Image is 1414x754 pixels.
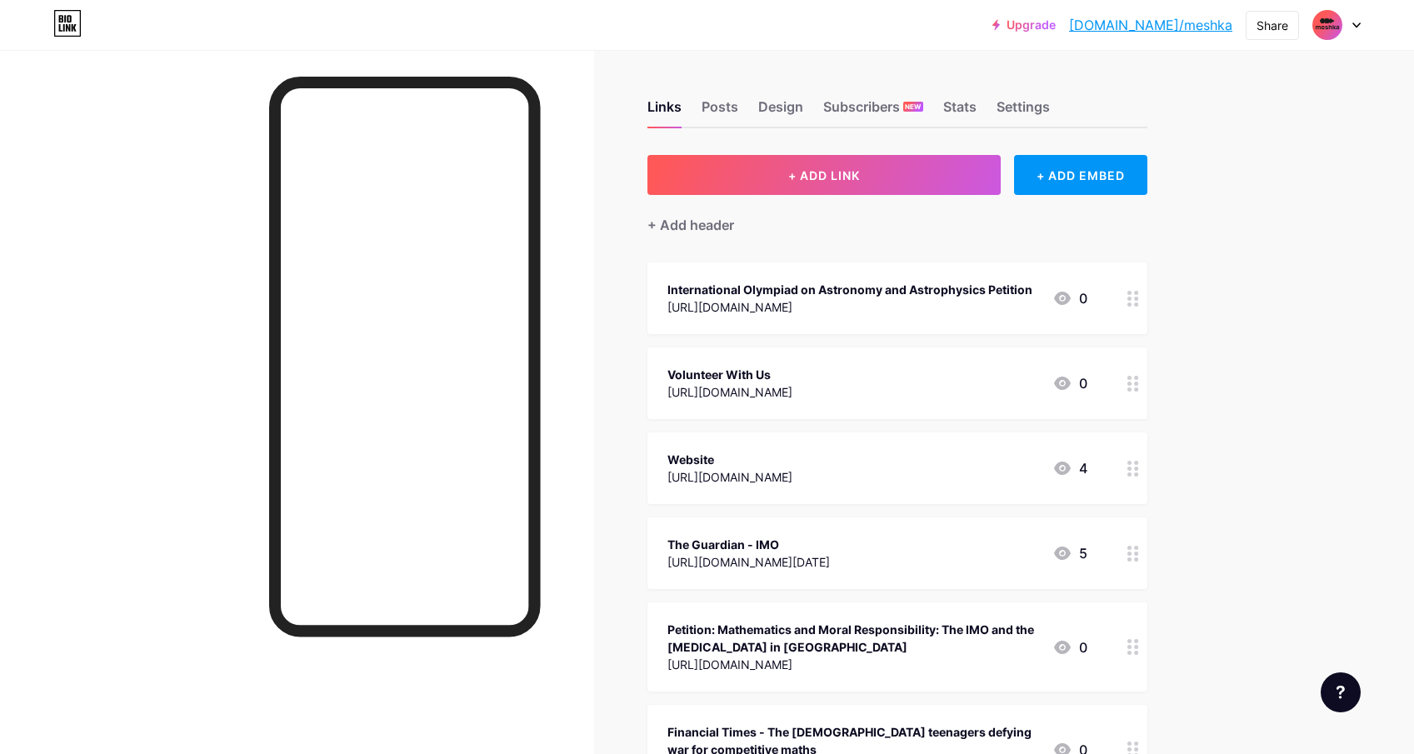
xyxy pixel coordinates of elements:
[647,97,682,127] div: Links
[943,97,977,127] div: Stats
[667,298,1032,316] div: [URL][DOMAIN_NAME]
[667,366,792,383] div: Volunteer With Us
[823,97,923,127] div: Subscribers
[905,102,921,112] span: NEW
[667,451,792,468] div: Website
[788,168,860,182] span: + ADD LINK
[1257,17,1288,34] div: Share
[1014,155,1147,195] div: + ADD EMBED
[1052,637,1087,657] div: 0
[1312,9,1343,41] img: meshka
[758,97,803,127] div: Design
[647,155,1002,195] button: + ADD LINK
[1052,458,1087,478] div: 4
[997,97,1050,127] div: Settings
[992,18,1056,32] a: Upgrade
[1052,288,1087,308] div: 0
[667,383,792,401] div: [URL][DOMAIN_NAME]
[1052,373,1087,393] div: 0
[667,281,1032,298] div: International Olympiad on Astronomy and Astrophysics Petition
[667,536,830,553] div: The Guardian - IMO
[1069,15,1232,35] a: [DOMAIN_NAME]/meshka
[667,468,792,486] div: [URL][DOMAIN_NAME]
[667,553,830,571] div: [URL][DOMAIN_NAME][DATE]
[702,97,738,127] div: Posts
[667,621,1039,656] div: Petition: Mathematics and Moral Responsibility: The IMO and the [MEDICAL_DATA] in [GEOGRAPHIC_DATA]
[1052,543,1087,563] div: 5
[667,656,1039,673] div: [URL][DOMAIN_NAME]
[647,215,734,235] div: + Add header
